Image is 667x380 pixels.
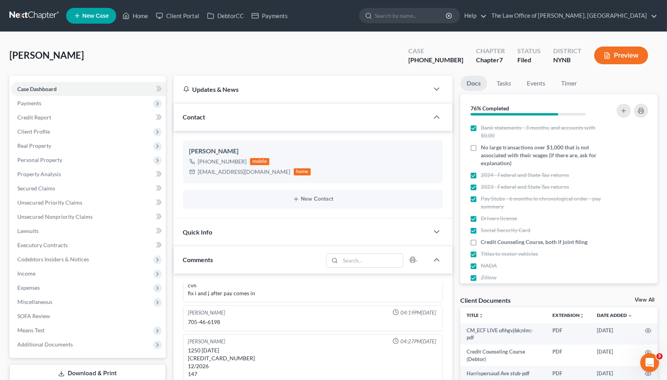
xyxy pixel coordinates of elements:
[408,56,463,65] div: [PHONE_NUMBER]
[460,345,546,366] td: Credit Counseling Course (Debtor)
[17,171,61,177] span: Property Analysis
[152,9,203,23] a: Client Portal
[17,213,93,220] span: Unsecured Nonpriority Claims
[471,105,509,112] strong: 76% Completed
[546,323,591,345] td: PDF
[481,238,587,246] span: Credit Counseling Course, both if joint filing
[591,345,639,366] td: [DATE]
[499,56,503,63] span: 7
[400,309,436,317] span: 04:19PM[DATE]
[188,318,438,326] div: 705-46-6198
[481,143,601,167] span: No large transactions over $1,000 that is not associated with their wages (if there are, ask for ...
[188,281,438,297] div: cvn fix i and j after pay comes in
[597,312,632,318] a: Date Added expand_more
[17,327,44,333] span: Means Test
[580,313,584,318] i: unfold_more
[490,76,517,91] a: Tasks
[198,158,247,166] div: [PHONE_NUMBER]
[183,256,213,263] span: Comments
[481,226,530,234] span: Social Security Card
[11,309,166,323] a: SOFA Review
[248,9,292,23] a: Payments
[17,142,51,149] span: Real Property
[250,158,270,165] div: mobile
[481,171,569,179] span: 2024 - Federal and State Tax returns
[481,214,517,222] span: Drivers license
[183,228,213,236] span: Quick Info
[476,56,505,65] div: Chapter
[17,128,50,135] span: Client Profile
[553,56,582,65] div: NYNB
[517,47,541,56] div: Status
[408,47,463,56] div: Case
[481,262,497,270] span: NADA
[17,114,51,121] span: Credit Report
[11,210,166,224] a: Unsecured Nonpriority Claims
[11,110,166,125] a: Credit Report
[11,167,166,181] a: Property Analysis
[17,86,57,92] span: Case Dashboard
[183,113,206,121] span: Contact
[11,82,166,96] a: Case Dashboard
[546,345,591,366] td: PDF
[11,238,166,252] a: Executory Contracts
[552,312,584,318] a: Extensionunfold_more
[467,312,484,318] a: Titleunfold_more
[460,76,487,91] a: Docs
[9,49,84,61] span: [PERSON_NAME]
[17,185,55,192] span: Secured Claims
[17,156,62,163] span: Personal Property
[294,168,311,175] div: home
[628,313,632,318] i: expand_more
[479,313,484,318] i: unfold_more
[188,309,226,317] div: [PERSON_NAME]
[460,296,511,304] div: Client Documents
[82,13,109,19] span: New Case
[189,147,437,156] div: [PERSON_NAME]
[11,181,166,196] a: Secured Claims
[17,227,39,234] span: Lawsuits
[17,199,82,206] span: Unsecured Priority Claims
[481,124,601,140] span: Bank statements - 3 months, and accounts with $0.00
[635,297,654,303] a: View All
[183,85,420,93] div: Updates & News
[198,168,291,176] div: [EMAIL_ADDRESS][DOMAIN_NAME]
[487,9,657,23] a: The Law Office of [PERSON_NAME], [GEOGRAPHIC_DATA]
[17,270,35,277] span: Income
[188,338,226,345] div: [PERSON_NAME]
[375,8,447,23] input: Search by name...
[17,242,68,248] span: Executory Contracts
[460,9,487,23] a: Help
[591,323,639,345] td: [DATE]
[400,338,436,345] span: 04:27PM[DATE]
[17,256,89,263] span: Codebtors Insiders & Notices
[476,47,505,56] div: Chapter
[189,196,437,202] button: New Contact
[460,323,546,345] td: CM_ECF LIVE ufihgvjbk;nlm;-pdf
[517,56,541,65] div: Filed
[481,195,601,210] span: Pay Stubs - 6 months in chronological order - pay summary
[656,353,663,360] span: 3
[17,313,50,319] span: SOFA Review
[11,224,166,238] a: Lawsuits
[481,274,497,281] span: Zillow
[17,100,41,106] span: Payments
[594,47,648,64] button: Preview
[341,254,403,267] input: Search...
[481,250,538,258] span: Titles to motor vehicles
[640,353,659,372] iframe: Intercom live chat
[17,298,52,305] span: Miscellaneous
[481,183,569,191] span: 2023 - Federal and State Tax returns
[555,76,583,91] a: Timer
[203,9,248,23] a: DebtorCC
[11,196,166,210] a: Unsecured Priority Claims
[17,284,40,291] span: Expenses
[521,76,552,91] a: Events
[553,47,582,56] div: District
[17,341,73,348] span: Additional Documents
[119,9,152,23] a: Home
